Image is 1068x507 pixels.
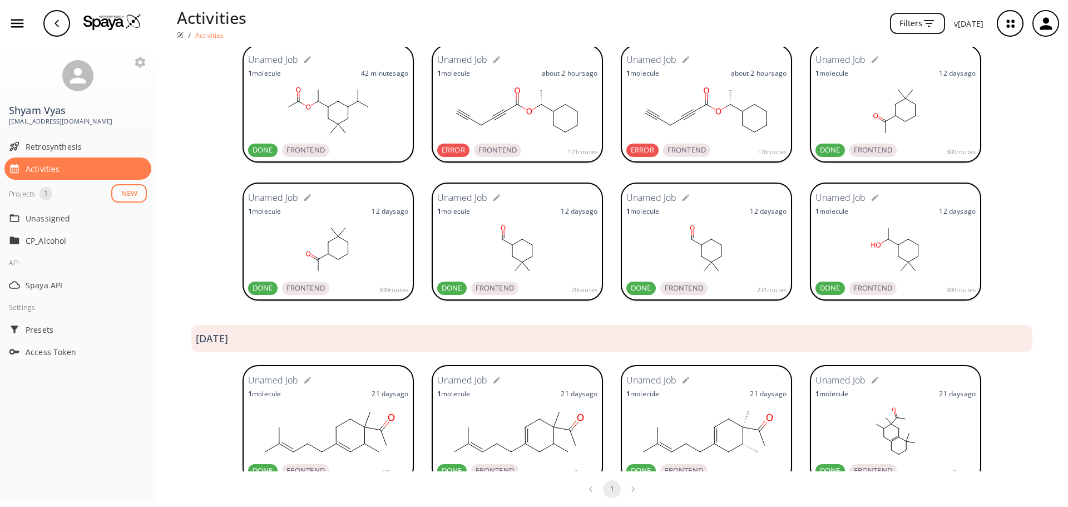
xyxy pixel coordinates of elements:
p: Activities [177,6,247,29]
span: FRONTEND [471,283,518,294]
p: molecule [437,68,470,78]
span: FRONTEND [663,145,710,156]
strong: 1 [248,206,252,216]
p: molecule [248,206,281,216]
span: ERROR [437,145,469,156]
strong: 1 [815,68,819,78]
h6: Unamed Job [815,53,866,67]
svg: CC(=O)[C@]1(C)CC=C(CCC=C(C)C)C[C@H]1C [626,404,787,460]
h6: Unamed Job [437,53,488,67]
span: FRONTEND [660,465,708,476]
div: Spaya API [4,274,151,296]
p: molecule [815,206,848,216]
p: 12 days ago [939,68,976,78]
span: DONE [248,145,278,156]
h6: Unamed Job [626,373,677,388]
p: 12 days ago [561,206,597,216]
p: Activities [195,31,224,40]
strong: 1 [437,389,441,398]
div: Presets [4,318,151,341]
strong: 1 [626,206,630,216]
p: 21 days ago [939,389,976,398]
p: molecule [437,389,470,398]
button: NEW [111,184,147,203]
span: DONE [437,465,467,476]
p: molecule [437,206,470,216]
span: Presets [26,324,147,336]
span: 17 routes [382,467,408,478]
span: 231 routes [757,285,787,295]
p: about 2 hours ago [731,68,787,78]
svg: C[C@H](C1CCCCC1)OC(=O)C#CCC#C [626,83,787,139]
h3: [DATE] [196,333,228,344]
span: FRONTEND [282,465,329,476]
span: 3 routes [953,467,976,478]
strong: 1 [815,389,819,398]
svg: CC(=O)C1(C)CC=C(CCC=C(C)C)CC1C [437,404,597,460]
h6: Unamed Job [248,373,299,388]
svg: CC(=O)OC(C)C1CC(C(C)C)CC(C)(C)C1 [248,83,408,139]
p: 42 minutes ago [361,68,408,78]
span: Spaya API [26,279,147,291]
span: Activities [26,163,147,175]
div: Access Token [4,341,151,363]
span: DONE [815,283,845,294]
svg: CC(=O)C1(C)CC2=C(CCCC2(C)C)CC1C [815,404,976,460]
p: molecule [815,68,848,78]
span: [EMAIL_ADDRESS][DOMAIN_NAME] [9,116,147,126]
span: DONE [815,465,845,476]
strong: 1 [248,68,252,78]
span: FRONTEND [849,145,897,156]
span: FRONTEND [474,145,521,156]
span: FRONTEND [282,145,329,156]
a: Unamed Job1molecule12 daysagoDONEFRONTEND70routes [432,183,603,303]
h6: Unamed Job [248,191,299,205]
span: 300 routes [946,147,976,157]
p: molecule [626,389,659,398]
a: Unamed Job1molecule12 daysagoDONEFRONTEND300routes [810,45,981,165]
p: molecule [626,206,659,216]
strong: 1 [437,68,441,78]
button: Filters [890,13,945,35]
span: ERROR [626,145,659,156]
img: Spaya logo [177,32,184,38]
strong: 1 [815,206,819,216]
span: DONE [626,283,656,294]
button: page 1 [603,480,621,498]
span: 2 routes [575,467,597,478]
a: Unamed Job1molecule21 daysagoDONEFRONTEND2routes [432,365,603,485]
p: 12 days ago [372,206,408,216]
span: Access Token [26,346,147,358]
p: molecule [815,389,848,398]
img: Logo Spaya [83,13,141,30]
a: Unamed Job1molecule12 daysagoDONEFRONTEND231routes [621,183,792,303]
p: 21 days ago [561,389,597,398]
strong: 1 [626,389,630,398]
span: Retrosynthesis [26,141,147,152]
span: 300 routes [946,285,976,295]
h3: Shyam Vyas [9,105,147,116]
a: Unamed Job1moleculeabout 2 hoursagoERRORFRONTEND171routes [432,45,603,165]
a: Unamed Job1molecule21 daysagoDONEFRONTEND17routes [243,365,414,485]
a: Unamed Job1moleculeabout 2 hoursagoERRORFRONTEND176routes [621,45,792,165]
svg: CC(=O)C1(C)CCC(CCC=C(C)C)=CC1C [248,404,408,460]
p: 21 days ago [372,389,408,398]
span: FRONTEND [849,465,897,476]
span: DONE [248,283,278,294]
nav: pagination navigation [580,480,644,498]
span: FRONTEND [660,283,708,294]
span: DONE [248,465,278,476]
svg: C[C@H](C1CCCCC1)OC(=O)C#CCC#C [437,83,597,139]
h6: Unamed Job [815,373,866,388]
p: molecule [248,68,281,78]
a: Unamed Job1molecule12 daysagoDONEFRONTEND300routes [810,183,981,303]
div: Retrosynthesis [4,135,151,157]
p: v [DATE] [954,18,983,29]
p: 12 days ago [939,206,976,216]
strong: 1 [248,389,252,398]
h6: Unamed Job [437,191,488,205]
div: CP_Alcohol [4,229,151,252]
div: Unassigned [4,207,151,229]
a: Unamed Job1molecule21 daysagoDONEFRONTEND [621,365,792,485]
p: molecule [248,389,281,398]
